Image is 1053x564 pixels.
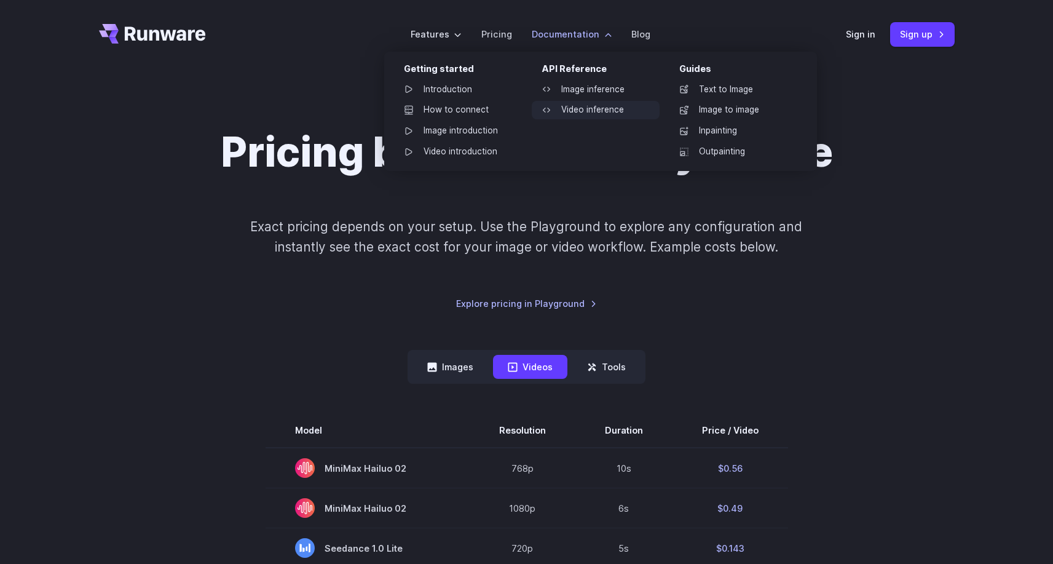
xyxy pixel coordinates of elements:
button: Images [412,355,488,379]
td: 10s [575,448,672,488]
a: Sign in [846,27,875,41]
span: MiniMax Hailuo 02 [295,498,440,518]
td: $0.56 [672,448,788,488]
a: Pricing [481,27,512,41]
td: 6s [575,488,672,528]
button: Tools [572,355,641,379]
td: $0.49 [672,488,788,528]
a: Video inference [532,101,660,119]
a: Image introduction [394,122,522,140]
label: Features [411,27,462,41]
a: Explore pricing in Playground [456,296,597,311]
a: Image to image [669,101,797,119]
div: Getting started [404,62,522,81]
span: Seedance 1.0 Lite [295,538,440,558]
button: Videos [493,355,567,379]
a: Sign up [890,22,955,46]
a: Inpainting [669,122,797,140]
a: Introduction [394,81,522,99]
a: Go to / [99,24,206,44]
span: MiniMax Hailuo 02 [295,458,440,478]
a: How to connect [394,101,522,119]
label: Documentation [532,27,612,41]
a: Blog [631,27,650,41]
th: Resolution [470,413,575,448]
th: Price / Video [672,413,788,448]
a: Outpainting [669,143,797,161]
h1: Pricing based on what you use [221,128,833,177]
div: API Reference [542,62,660,81]
td: 768p [470,448,575,488]
div: Guides [679,62,797,81]
p: Exact pricing depends on your setup. Use the Playground to explore any configuration and instantl... [227,216,826,258]
a: Text to Image [669,81,797,99]
th: Model [266,413,470,448]
a: Video introduction [394,143,522,161]
th: Duration [575,413,672,448]
a: Image inference [532,81,660,99]
td: 1080p [470,488,575,528]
